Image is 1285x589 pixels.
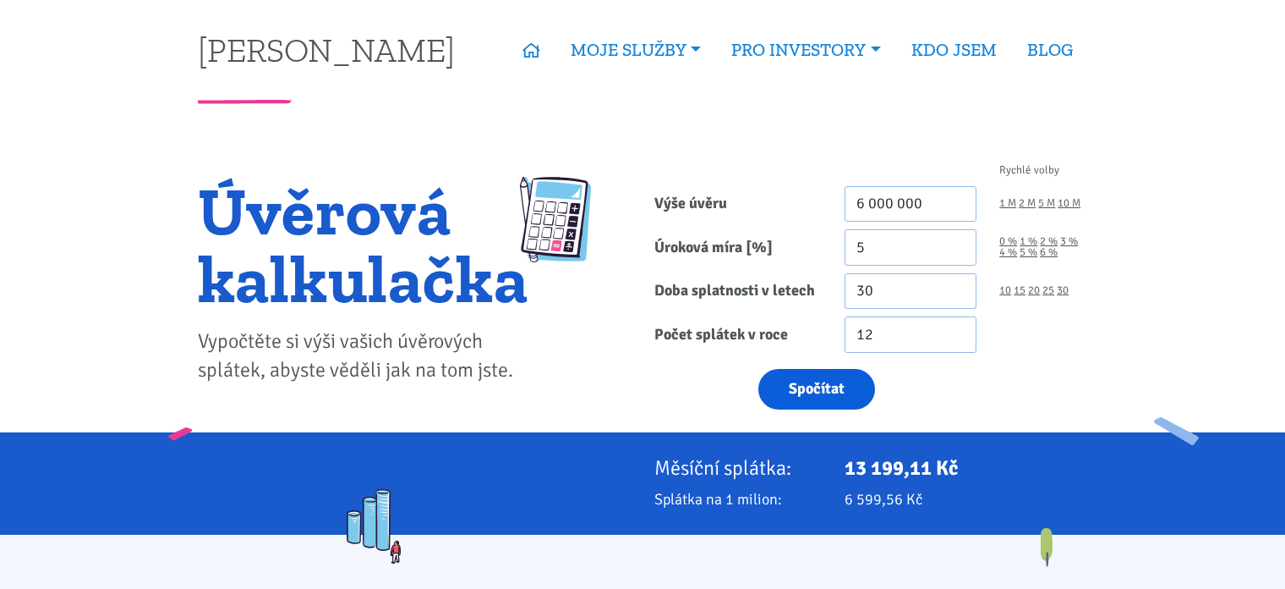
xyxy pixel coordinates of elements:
[198,328,528,385] p: Vypočtěte si výši vašich úvěrových splátek, abyste věděli jak na tom jste.
[999,247,1017,258] a: 4 %
[999,285,1011,296] a: 10
[642,317,833,353] label: Počet splátek v roce
[1020,247,1037,258] a: 5 %
[642,186,833,223] label: Výše úvěru
[654,487,822,511] p: Splátka na 1 milion:
[845,456,1088,480] p: 13 199,11 Kč
[642,229,833,266] label: Úroková míra [%]
[642,273,833,310] label: Doba splatnosti v letech
[654,456,822,480] p: Měsíční splátka:
[1058,198,1080,209] a: 10 M
[716,30,895,69] a: PRO INVESTORY
[1014,285,1025,296] a: 15
[896,30,1012,69] a: KDO JSEM
[1040,247,1058,258] a: 6 %
[999,198,1016,209] a: 1 M
[1060,236,1078,247] a: 3 %
[555,30,716,69] a: MOJE SLUŽBY
[198,33,455,66] a: [PERSON_NAME]
[1040,236,1058,247] a: 2 %
[1038,198,1055,209] a: 5 M
[1028,285,1040,296] a: 20
[1057,285,1069,296] a: 30
[1012,30,1088,69] a: BLOG
[1042,285,1054,296] a: 25
[1020,236,1037,247] a: 1 %
[1019,198,1036,209] a: 2 M
[999,165,1059,176] span: Rychlé volby
[758,369,875,410] button: Spočítat
[845,487,1088,511] p: 6 599,56 Kč
[198,177,528,312] h1: Úvěrová kalkulačka
[999,236,1017,247] a: 0 %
